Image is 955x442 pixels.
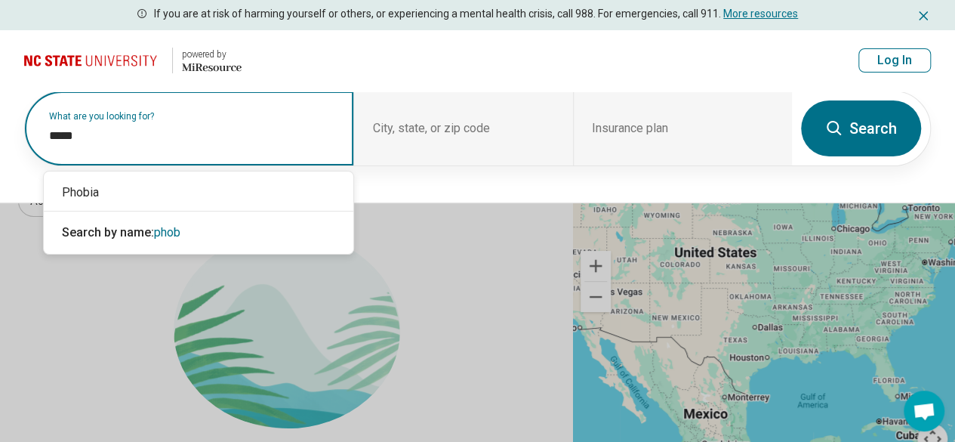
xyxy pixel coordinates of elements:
[44,172,353,254] div: Suggestions
[916,6,931,24] button: Dismiss
[801,100,921,156] button: Search
[154,225,180,240] span: phob
[44,178,353,208] div: Phobia
[904,391,944,431] div: Open chat
[858,48,931,73] button: Log In
[24,42,163,79] img: North Carolina State University
[49,112,335,121] label: What are you looking for?
[182,48,242,61] div: powered by
[723,8,798,20] a: More resources
[62,225,154,240] span: Search by name:
[154,6,798,22] p: If you are at risk of harming yourself or others, or experiencing a mental health crisis, call 98...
